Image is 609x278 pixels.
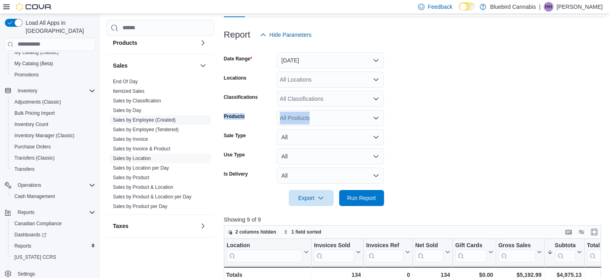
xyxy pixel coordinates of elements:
[8,96,98,108] button: Adjustments (Classic)
[8,58,98,69] button: My Catalog (Beta)
[14,132,74,139] span: Inventory Manager (Classic)
[11,97,64,107] a: Adjustments (Classic)
[113,127,179,132] a: Sales by Employee (Tendered)
[11,153,58,163] a: Transfers (Classic)
[8,141,98,152] button: Purchase Orders
[11,108,95,118] span: Bulk Pricing Import
[113,136,148,142] span: Sales by Invoice
[113,175,149,180] a: Sales by Product
[314,242,354,262] div: Invoices Sold
[11,120,52,129] a: Inventory Count
[11,120,95,129] span: Inventory Count
[555,242,575,249] div: Subtotal
[11,252,59,262] a: [US_STATE] CCRS
[347,194,376,202] span: Run Report
[14,166,34,172] span: Transfers
[373,76,379,83] button: Open list of options
[113,107,141,114] span: Sales by Day
[455,242,493,262] button: Gift Cards
[14,155,54,161] span: Transfers (Classic)
[8,152,98,164] button: Transfers (Classic)
[557,2,603,12] p: [PERSON_NAME]
[373,115,379,121] button: Open list of options
[113,62,197,70] button: Sales
[11,131,95,140] span: Inventory Manager (Classic)
[11,59,56,68] a: My Catalog (Beta)
[11,48,95,57] span: My Catalog (Classic)
[14,99,61,105] span: Adjustments (Classic)
[280,227,325,237] button: 1 field sorted
[577,227,586,237] button: Display options
[14,144,51,150] span: Purchase Orders
[14,254,56,260] span: [US_STATE] CCRS
[224,152,245,158] label: Use Type
[8,130,98,141] button: Inventory Manager (Classic)
[498,242,535,262] div: Gross Sales
[8,69,98,80] button: Promotions
[113,165,169,171] span: Sales by Location per Day
[428,3,452,11] span: Feedback
[113,156,151,161] a: Sales by Location
[11,59,95,68] span: My Catalog (Beta)
[11,142,54,152] a: Purchase Orders
[224,94,258,100] label: Classifications
[113,117,176,123] a: Sales by Employee (Created)
[11,142,95,152] span: Purchase Orders
[11,241,34,251] a: Reports
[11,241,95,251] span: Reports
[113,194,191,200] span: Sales by Product & Location per Day
[314,242,361,262] button: Invoices Sold
[8,252,98,263] button: [US_STATE] CCRS
[113,184,173,190] span: Sales by Product & Location
[589,227,599,237] button: Enter fullscreen
[415,242,444,249] div: Net Sold
[107,77,214,214] div: Sales
[291,229,322,235] span: 1 field sorted
[8,229,98,240] a: Dashboards
[113,155,151,162] span: Sales by Location
[113,98,161,104] a: Sales by Classification
[2,180,98,191] button: Operations
[14,86,95,96] span: Inventory
[224,30,250,40] h3: Report
[2,207,98,218] button: Reports
[113,39,197,47] button: Products
[11,153,95,163] span: Transfers (Classic)
[490,2,536,12] p: Bluebird Cannabis
[18,209,34,216] span: Reports
[198,221,208,231] button: Taxes
[14,208,38,217] button: Reports
[11,252,95,262] span: Washington CCRS
[198,61,208,70] button: Sales
[269,31,312,39] span: Hide Parameters
[498,242,541,262] button: Gross Sales
[459,2,476,11] input: Dark Mode
[366,242,403,249] div: Invoices Ref
[227,242,309,262] button: Location
[113,108,141,113] a: Sales by Day
[113,204,167,209] a: Sales by Product per Day
[113,184,173,190] a: Sales by Product & Location
[14,180,44,190] button: Operations
[11,230,50,240] a: Dashboards
[564,227,573,237] button: Keyboard shortcuts
[545,2,552,12] span: HH
[2,85,98,96] button: Inventory
[455,242,487,249] div: Gift Cards
[366,242,410,262] button: Invoices Ref
[277,148,384,164] button: All
[224,75,247,81] label: Locations
[8,108,98,119] button: Bulk Pricing Import
[289,190,334,206] button: Export
[14,49,59,56] span: My Catalog (Classic)
[18,88,37,94] span: Inventory
[113,146,170,152] a: Sales by Invoice & Product
[11,164,95,174] span: Transfers
[498,242,535,249] div: Gross Sales
[11,219,95,228] span: Canadian Compliance
[14,121,48,128] span: Inventory Count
